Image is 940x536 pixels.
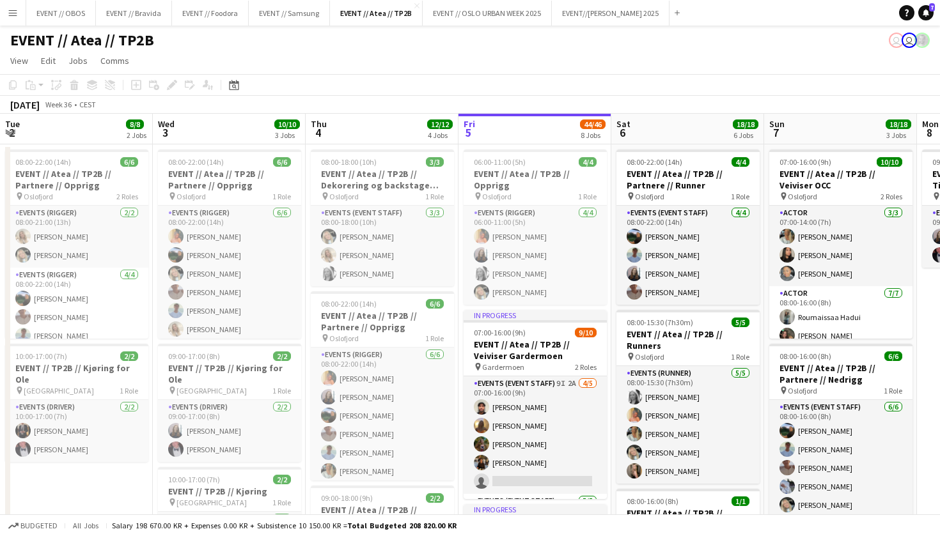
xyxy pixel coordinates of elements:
h3: EVENT // Atea // TP2B // Veiviser Gardermoen [464,339,607,362]
div: CEST [79,100,96,109]
h3: EVENT // TP2B // Kjøring for Ole [5,362,148,385]
span: 2 Roles [881,192,902,201]
span: 1 Role [272,192,291,201]
app-job-card: 07:00-16:00 (9h)10/10EVENT // Atea // TP2B // Veiviser OCC Oslofjord2 RolesActor3/307:00-14:00 (7... [769,149,913,339]
div: 08:00-16:00 (8h)6/6EVENT // Atea // TP2B // Partnere // Nedrigg Oslofjord1 RoleEvents (Event Staf... [769,344,913,533]
span: Edit [41,55,56,66]
div: 3 Jobs [275,130,299,140]
h3: EVENT // Atea // TP2B // Dekorering og backstage oppsett [311,168,454,191]
app-card-role: Events (Rigger)4/408:00-22:00 (14h)[PERSON_NAME][PERSON_NAME][PERSON_NAME] [5,268,148,367]
app-user-avatar: Tarjei Tuv [914,33,930,48]
app-job-card: 06:00-11:00 (5h)4/4EVENT // Atea // TP2B // Opprigg Oslofjord1 RoleEvents (Rigger)4/406:00-11:00 ... [464,149,607,305]
app-card-role: Events (Event Staff)9I2A4/507:00-16:00 (9h)[PERSON_NAME][PERSON_NAME][PERSON_NAME][PERSON_NAME] [464,376,607,494]
h3: EVENT // Atea // TP2B // Partnere // Runner [616,168,760,191]
button: EVENT // OBOS [26,1,96,26]
span: Wed [158,118,175,130]
span: 6/6 [273,157,291,167]
span: 4/4 [732,157,749,167]
span: 09:00-18:00 (9h) [321,493,373,503]
span: 1/1 [732,496,749,506]
div: 3 Jobs [886,130,911,140]
span: 3 [156,125,175,140]
span: 6/6 [884,351,902,361]
app-card-role: Events (Event Staff)3/308:00-18:00 (10h)[PERSON_NAME][PERSON_NAME][PERSON_NAME] [311,206,454,286]
span: 5 [462,125,475,140]
button: Budgeted [6,519,59,533]
div: 08:00-22:00 (14h)6/6EVENT // Atea // TP2B // Partnere // Opprigg Oslofjord1 RoleEvents (Rigger)6/... [158,149,301,339]
span: Tue [5,118,20,130]
span: Budgeted [20,521,58,530]
h3: EVENT // TP2B // Kjøring for Ole [158,362,301,385]
div: 2 Jobs [127,130,146,140]
span: Oslofjord [635,192,664,201]
span: Oslofjord [788,192,817,201]
div: In progress07:00-16:00 (9h)9/10EVENT // Atea // TP2B // Veiviser Gardermoen Gardermoen2 RolesEven... [464,310,607,499]
span: Jobs [68,55,88,66]
span: 2/2 [273,351,291,361]
div: 08:00-22:00 (14h)6/6EVENT // Atea // TP2B // Partnere // Opprigg Oslofjord1 RoleEvents (Rigger)6/... [311,291,454,480]
span: 2/2 [426,493,444,503]
span: Comms [100,55,129,66]
span: 1 Role [425,333,444,343]
app-card-role: Events (Rigger)6/608:00-22:00 (14h)[PERSON_NAME][PERSON_NAME][PERSON_NAME][PERSON_NAME][PERSON_NA... [311,348,454,484]
h3: EVENT // Atea // TP2B // Stage Hands [616,507,760,530]
span: 4/4 [579,157,597,167]
app-job-card: 08:00-18:00 (10h)3/3EVENT // Atea // TP2B // Dekorering og backstage oppsett Oslofjord1 RoleEvent... [311,149,454,286]
app-card-role: Events (Event Staff)6/608:00-16:00 (8h)[PERSON_NAME][PERSON_NAME][PERSON_NAME][PERSON_NAME][PERSO... [769,400,913,536]
app-card-role: Events (Driver)2/210:00-17:00 (7h)[PERSON_NAME][PERSON_NAME] [5,400,148,462]
span: Oslofjord [482,192,512,201]
span: 08:00-15:30 (7h30m) [627,318,693,327]
span: 1 Role [731,352,749,362]
span: Thu [311,118,327,130]
div: 8 Jobs [581,130,605,140]
button: EVENT // Foodora [172,1,249,26]
span: 9/10 [575,328,597,337]
span: 10/10 [274,119,300,129]
span: Gardermoen [482,362,524,372]
span: 8/8 [126,119,144,129]
span: 1 Role [731,192,749,201]
span: View [10,55,28,66]
span: 07:00-16:00 (9h) [779,157,831,167]
button: EVENT // Bravida [96,1,172,26]
span: [GEOGRAPHIC_DATA] [176,498,247,507]
h3: EVENT // Atea // TP2B // Opprigg [464,168,607,191]
span: 2 Roles [116,192,138,201]
a: View [5,52,33,69]
span: Oslofjord [788,386,817,395]
span: 2/2 [273,475,291,484]
app-job-card: 08:00-22:00 (14h)4/4EVENT // Atea // TP2B // Partnere // Runner Oslofjord1 RoleEvents (Event Staf... [616,149,760,305]
div: 4 Jobs [428,130,452,140]
app-card-role: Actor7/708:00-16:00 (8h)Roumaissaa Hadui[PERSON_NAME] [769,286,913,441]
a: Edit [36,52,61,69]
span: 08:00-22:00 (14h) [168,157,224,167]
span: Oslofjord [635,352,664,362]
span: 1 Role [884,386,902,395]
span: Total Budgeted 208 820.00 KR [347,521,457,530]
button: EVENT // OSLO URBAN WEEK 2025 [423,1,552,26]
div: In progress [464,504,607,514]
app-job-card: 09:00-17:00 (8h)2/2EVENT // TP2B // Kjøring for Ole [GEOGRAPHIC_DATA]1 RoleEvents (Driver)2/209:0... [158,344,301,462]
div: In progress [464,310,607,320]
app-card-role: Events (Runner)5/508:00-15:30 (7h30m)[PERSON_NAME][PERSON_NAME][PERSON_NAME][PERSON_NAME][PERSON_... [616,366,760,484]
span: 2 [3,125,20,140]
h3: EVENT // Atea // TP2B // Registrering partnere [311,504,454,527]
span: 08:00-16:00 (8h) [779,351,831,361]
span: 4 [309,125,327,140]
button: EVENT // Samsung [249,1,330,26]
span: 7 [929,3,935,11]
h3: EVENT // Atea // TP2B // Partnere // Opprigg [5,168,148,191]
h3: EVENT // TP2B // Kjøring [158,486,301,497]
app-card-role: Actor3/307:00-14:00 (7h)[PERSON_NAME][PERSON_NAME][PERSON_NAME] [769,206,913,286]
span: 44/46 [580,119,606,129]
app-card-role: Events (Driver)2/209:00-17:00 (8h)[PERSON_NAME][PERSON_NAME] [158,400,301,462]
h3: EVENT // Atea // TP2B // Veiviser OCC [769,168,913,191]
h3: EVENT // Atea // TP2B // Partnere // Opprigg [311,310,454,333]
span: 08:00-22:00 (14h) [15,157,71,167]
span: 3/3 [426,157,444,167]
app-job-card: 08:00-22:00 (14h)6/6EVENT // Atea // TP2B // Partnere // Opprigg Oslofjord2 RolesEvents (Rigger)2... [5,149,148,339]
span: All jobs [70,521,101,530]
